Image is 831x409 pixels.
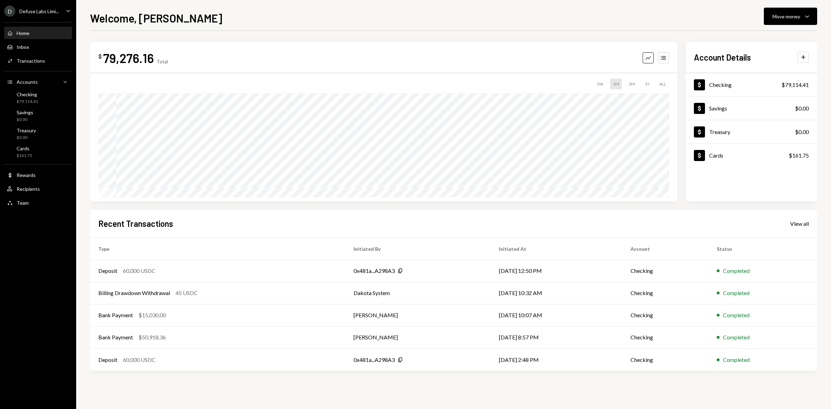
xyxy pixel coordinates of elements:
[656,79,669,89] div: ALL
[17,58,45,64] div: Transactions
[622,260,708,282] td: Checking
[709,105,727,112] div: Savings
[491,326,622,348] td: [DATE] 8:57 PM
[686,120,817,143] a: Treasury$0.00
[345,326,491,348] td: [PERSON_NAME]
[98,267,117,275] div: Deposit
[90,11,222,25] h1: Welcome, [PERSON_NAME]
[4,6,15,17] div: D
[4,89,72,106] a: Checking$79,114.41
[694,52,751,63] h2: Account Details
[491,304,622,326] td: [DATE] 10:07 AM
[138,333,166,341] div: $50,918.36
[19,8,59,14] div: Defuse Labs Limi...
[157,59,168,64] div: Total
[4,143,72,160] a: Cards$161.75
[723,267,750,275] div: Completed
[345,238,491,260] th: Initiated By
[723,289,750,297] div: Completed
[345,304,491,326] td: [PERSON_NAME]
[491,348,622,371] td: [DATE] 2:48 PM
[610,79,622,89] div: 1M
[17,109,33,115] div: Savings
[622,282,708,304] td: Checking
[790,220,809,227] a: View all
[686,144,817,167] a: Cards$161.75
[4,125,72,142] a: Treasury$0.00
[491,282,622,304] td: [DATE] 10:32 AM
[781,81,809,89] div: $79,114.41
[4,27,72,39] a: Home
[4,107,72,124] a: Savings$0.00
[4,183,72,195] a: Recipients
[17,79,38,85] div: Accounts
[789,151,809,160] div: $161.75
[790,220,809,227] div: View all
[709,81,732,88] div: Checking
[795,128,809,136] div: $0.00
[708,238,817,260] th: Status
[622,304,708,326] td: Checking
[354,356,395,364] div: 0x481a...A298A3
[709,152,723,159] div: Cards
[98,311,133,319] div: Bank Payment
[795,104,809,113] div: $0.00
[723,333,750,341] div: Completed
[491,260,622,282] td: [DATE] 12:50 PM
[4,75,72,88] a: Accounts
[17,30,29,36] div: Home
[622,238,708,260] th: Account
[17,186,40,192] div: Recipients
[4,169,72,181] a: Rewards
[98,218,173,229] h2: Recent Transactions
[98,289,170,297] div: Billing Drawdown Withdrawal
[723,356,750,364] div: Completed
[17,172,36,178] div: Rewards
[17,145,32,151] div: Cards
[709,128,730,135] div: Treasury
[17,153,32,159] div: $161.75
[764,8,817,25] button: Move money
[123,267,155,275] div: 60,000 USDC
[17,135,36,141] div: $0.00
[594,79,606,89] div: 1W
[17,99,38,105] div: $79,114.41
[17,91,38,97] div: Checking
[176,289,198,297] div: 45 USDC
[686,73,817,96] a: Checking$79,114.41
[17,117,33,123] div: $0.00
[723,311,750,319] div: Completed
[354,267,395,275] div: 0x481a...A298A3
[4,196,72,209] a: Team
[17,44,29,50] div: Inbox
[4,54,72,67] a: Transactions
[98,53,102,60] div: $
[345,282,491,304] td: Dakota System
[98,333,133,341] div: Bank Payment
[622,348,708,371] td: Checking
[772,13,800,20] div: Move money
[626,79,638,89] div: 3M
[686,97,817,120] a: Savings$0.00
[622,326,708,348] td: Checking
[98,356,117,364] div: Deposit
[17,200,29,206] div: Team
[90,238,345,260] th: Type
[17,127,36,133] div: Treasury
[4,41,72,53] a: Inbox
[138,311,166,319] div: $15,030.00
[123,356,155,364] div: 60,000 USDC
[642,79,652,89] div: 1Y
[491,238,622,260] th: Initiated At
[103,50,154,66] div: 79,276.16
